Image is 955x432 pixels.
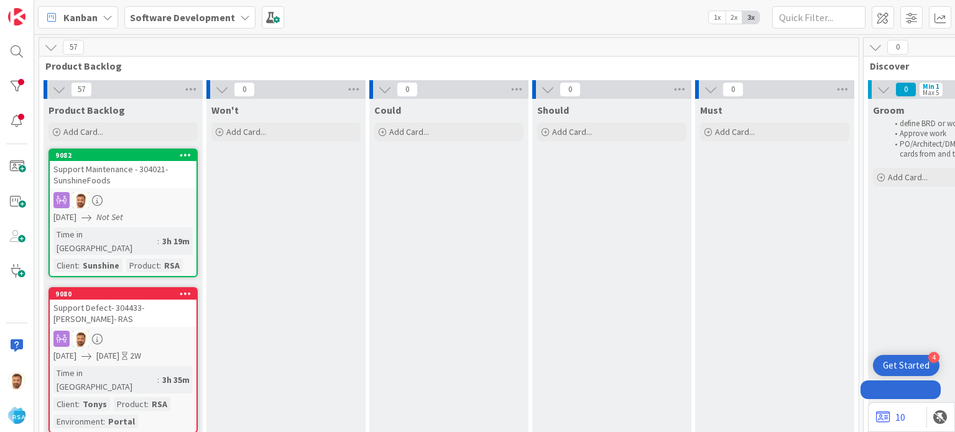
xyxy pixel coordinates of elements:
[887,40,908,55] span: 0
[700,104,722,116] span: Must
[928,352,939,363] div: 4
[50,288,196,300] div: 9080
[78,259,80,272] span: :
[876,410,905,425] a: 10
[715,126,755,137] span: Add Card...
[45,60,843,72] span: Product Backlog
[873,104,905,116] span: Groom
[63,10,98,25] span: Kanban
[147,397,149,411] span: :
[71,82,92,97] span: 57
[78,397,80,411] span: :
[722,82,744,97] span: 0
[8,407,25,424] img: avatar
[389,126,429,137] span: Add Card...
[130,349,141,362] div: 2W
[53,415,103,428] div: Environment
[552,126,592,137] span: Add Card...
[53,349,76,362] span: [DATE]
[55,151,196,160] div: 9082
[8,372,25,389] img: AS
[234,82,255,97] span: 0
[55,290,196,298] div: 9080
[96,211,123,223] i: Not Set
[50,192,196,208] div: AS
[130,11,235,24] b: Software Development
[50,300,196,327] div: Support Defect- 304433-[PERSON_NAME]- RAS
[48,149,198,277] a: 9082Support Maintenance - 304021-SunshineFoodsAS[DATE]Not SetTime in [GEOGRAPHIC_DATA]:3h 19mClie...
[105,415,138,428] div: Portal
[50,150,196,161] div: 9082
[709,11,726,24] span: 1x
[873,355,939,376] div: Open Get Started checklist, remaining modules: 4
[63,126,103,137] span: Add Card...
[114,397,147,411] div: Product
[895,82,916,97] span: 0
[53,227,157,255] div: Time in [GEOGRAPHIC_DATA]
[50,161,196,188] div: Support Maintenance - 304021-SunshineFoods
[888,172,928,183] span: Add Card...
[923,90,939,96] div: Max 5
[8,8,25,25] img: Visit kanbanzone.com
[73,331,89,347] img: AS
[53,259,78,272] div: Client
[126,259,159,272] div: Product
[772,6,865,29] input: Quick Filter...
[923,83,939,90] div: Min 1
[397,82,418,97] span: 0
[374,104,401,116] span: Could
[157,234,159,248] span: :
[53,366,157,393] div: Time in [GEOGRAPHIC_DATA]
[50,331,196,347] div: AS
[159,259,161,272] span: :
[883,359,930,372] div: Get Started
[103,415,105,428] span: :
[53,211,76,224] span: [DATE]
[96,349,119,362] span: [DATE]
[211,104,239,116] span: Won't
[560,82,581,97] span: 0
[159,234,193,248] div: 3h 19m
[161,259,183,272] div: RSA
[80,259,122,272] div: Sunshine
[149,397,170,411] div: RSA
[48,104,125,116] span: Product Backlog
[742,11,759,24] span: 3x
[80,397,110,411] div: Tonys
[63,40,84,55] span: 57
[50,150,196,188] div: 9082Support Maintenance - 304021-SunshineFoods
[53,397,78,411] div: Client
[73,192,89,208] img: AS
[50,288,196,327] div: 9080Support Defect- 304433-[PERSON_NAME]- RAS
[226,126,266,137] span: Add Card...
[159,373,193,387] div: 3h 35m
[157,373,159,387] span: :
[726,11,742,24] span: 2x
[537,104,569,116] span: Should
